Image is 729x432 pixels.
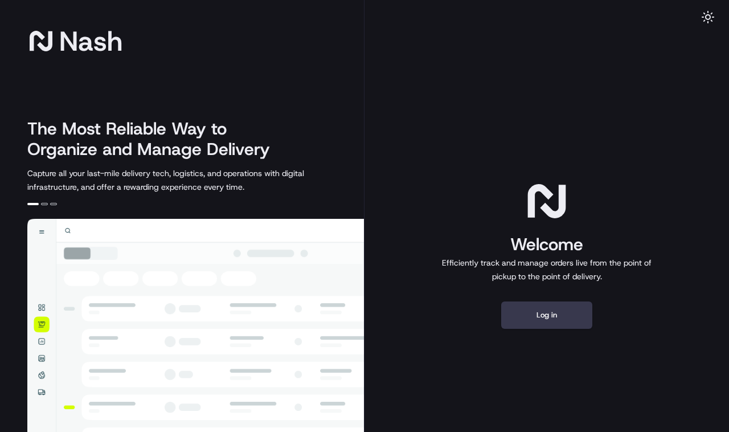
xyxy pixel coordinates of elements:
[27,166,355,194] p: Capture all your last-mile delivery tech, logistics, and operations with digital infrastructure, ...
[437,256,656,283] p: Efficiently track and manage orders live from the point of pickup to the point of delivery.
[501,301,592,329] button: Log in
[59,30,122,52] span: Nash
[437,233,656,256] h1: Welcome
[27,119,282,160] h2: The Most Reliable Way to Organize and Manage Delivery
